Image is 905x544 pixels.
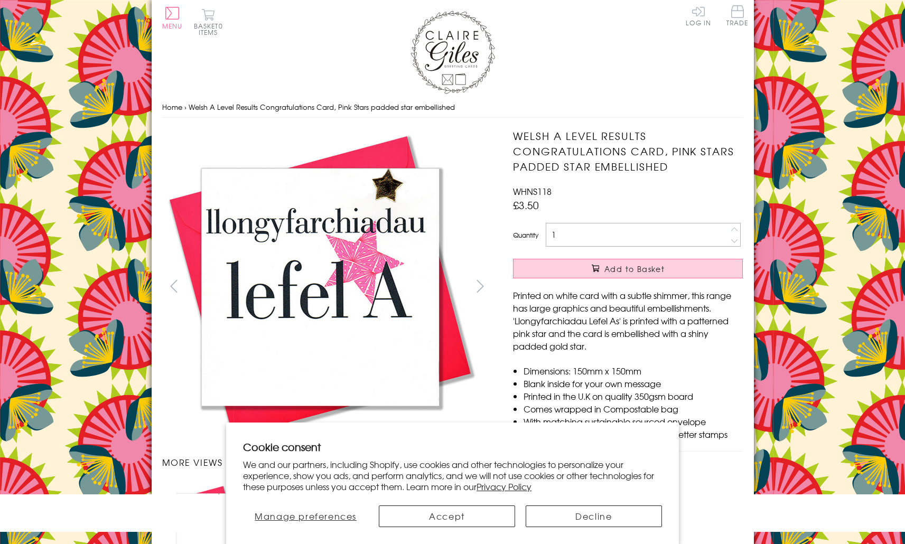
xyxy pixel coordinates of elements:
[492,128,809,445] img: Welsh A Level Results Congratulations Card, Pink Stars padded star embellished
[199,21,223,37] span: 0 items
[162,102,182,112] a: Home
[162,97,743,118] nav: breadcrumbs
[162,21,183,31] span: Menu
[379,505,515,527] button: Accept
[513,128,743,174] h1: Welsh A Level Results Congratulations Card, Pink Stars padded star embellished
[410,11,495,94] img: Claire Giles Greetings Cards
[686,5,711,26] a: Log In
[162,274,186,298] button: prev
[243,439,662,454] h2: Cookie consent
[162,7,183,29] button: Menu
[468,274,492,298] button: next
[184,102,186,112] span: ›
[189,102,455,112] span: Welsh A Level Results Congratulations Card, Pink Stars padded star embellished
[524,377,743,390] li: Blank inside for your own message
[526,505,662,527] button: Decline
[524,402,743,415] li: Comes wrapped in Compostable bag
[243,505,368,527] button: Manage preferences
[513,198,539,212] span: £3.50
[162,128,479,445] img: Welsh A Level Results Congratulations Card, Pink Stars padded star embellished
[513,230,538,240] label: Quantity
[162,456,492,468] h3: More views
[477,480,531,493] a: Privacy Policy
[513,185,552,198] span: WHNS118
[513,289,743,352] p: Printed on white card with a subtle shimmer, this range has large graphics and beautiful embellis...
[255,510,357,522] span: Manage preferences
[524,390,743,402] li: Printed in the U.K on quality 350gsm board
[524,415,743,428] li: With matching sustainable sourced envelope
[726,5,749,26] span: Trade
[604,264,665,274] span: Add to Basket
[524,364,743,377] li: Dimensions: 150mm x 150mm
[243,459,662,492] p: We and our partners, including Shopify, use cookies and other technologies to personalize your ex...
[726,5,749,28] a: Trade
[194,8,223,35] button: Basket0 items
[513,259,743,278] button: Add to Basket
